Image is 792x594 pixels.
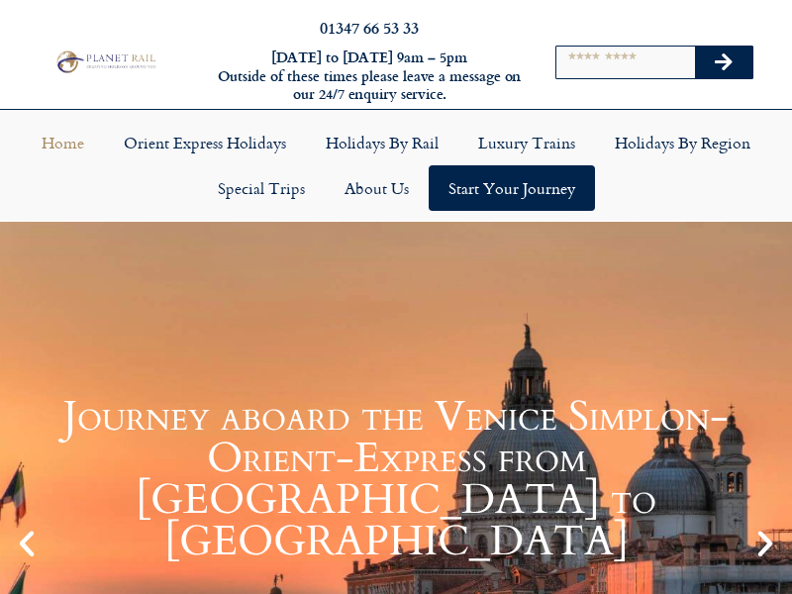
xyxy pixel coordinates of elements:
a: Orient Express Holidays [104,120,306,165]
div: Previous slide [10,527,44,560]
img: Planet Rail Train Holidays Logo [52,49,158,74]
a: Holidays by Rail [306,120,458,165]
a: 01347 66 53 33 [320,16,419,39]
a: About Us [325,165,429,211]
h6: [DATE] to [DATE] 9am – 5pm Outside of these times please leave a message on our 24/7 enquiry serv... [216,49,523,104]
a: Home [22,120,104,165]
h1: Journey aboard the Venice Simplon-Orient-Express from [GEOGRAPHIC_DATA] to [GEOGRAPHIC_DATA] [49,396,742,562]
a: Special Trips [198,165,325,211]
nav: Menu [10,120,782,211]
a: Holidays by Region [595,120,770,165]
div: Next slide [748,527,782,560]
a: Luxury Trains [458,120,595,165]
a: Start your Journey [429,165,595,211]
button: Search [695,47,752,78]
